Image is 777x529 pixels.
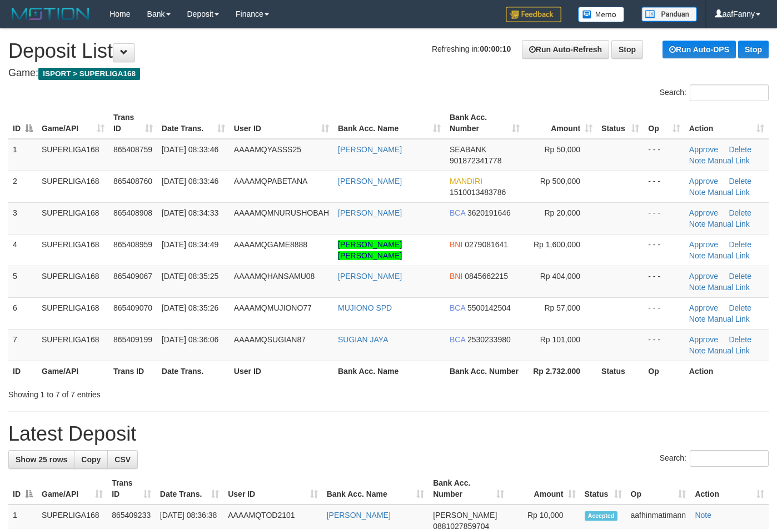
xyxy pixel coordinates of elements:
a: Approve [689,208,718,217]
span: Copy 0845662215 to clipboard [465,272,508,281]
img: Button%20Memo.svg [578,7,625,22]
span: 865408959 [113,240,152,249]
span: [DATE] 08:33:46 [162,145,218,154]
a: Manual Link [708,283,750,292]
a: Delete [729,145,751,154]
h1: Deposit List [8,40,769,62]
td: SUPERLIGA168 [37,234,109,266]
th: Trans ID [109,361,157,381]
th: Date Trans.: activate to sort column ascending [156,473,223,505]
a: Manual Link [708,315,750,323]
th: Game/API: activate to sort column ascending [37,107,109,139]
span: Rp 1,600,000 [534,240,580,249]
th: ID [8,361,37,381]
td: SUPERLIGA168 [37,266,109,297]
th: Op [644,361,685,381]
a: Delete [729,177,751,186]
td: 7 [8,329,37,361]
span: Rp 50,000 [544,145,580,154]
th: Rp 2.732.000 [524,361,597,381]
a: Note [689,251,706,260]
a: Delete [729,272,751,281]
th: Trans ID: activate to sort column ascending [109,107,157,139]
a: [PERSON_NAME] [338,208,402,217]
th: Op: activate to sort column ascending [644,107,685,139]
span: AAAAMQSUGIAN87 [234,335,306,344]
td: - - - [644,329,685,361]
a: Approve [689,303,718,312]
span: [DATE] 08:35:26 [162,303,218,312]
span: 865408760 [113,177,152,186]
td: 3 [8,202,37,234]
th: Action: activate to sort column ascending [685,107,769,139]
h1: Latest Deposit [8,423,769,445]
th: Action [685,361,769,381]
a: Manual Link [708,219,750,228]
td: 1 [8,139,37,171]
span: Copy 3620191646 to clipboard [467,208,511,217]
span: [PERSON_NAME] [433,511,497,520]
td: - - - [644,234,685,266]
span: ISPORT > SUPERLIGA168 [38,68,140,80]
td: 5 [8,266,37,297]
a: Stop [738,41,769,58]
label: Search: [660,450,769,467]
img: MOTION_logo.png [8,6,93,22]
span: BNI [450,272,462,281]
a: [PERSON_NAME] [327,511,391,520]
span: Copy 5500142504 to clipboard [467,303,511,312]
span: [DATE] 08:34:33 [162,208,218,217]
td: SUPERLIGA168 [37,171,109,202]
a: Manual Link [708,156,750,165]
th: User ID: activate to sort column ascending [223,473,322,505]
td: SUPERLIGA168 [37,329,109,361]
a: Delete [729,335,751,344]
a: [PERSON_NAME] [PERSON_NAME] [338,240,402,260]
th: Game/API [37,361,109,381]
a: Note [689,188,706,197]
td: - - - [644,297,685,329]
span: MANDIRI [450,177,482,186]
a: Note [695,511,711,520]
th: Bank Acc. Name [333,361,445,381]
a: Approve [689,145,718,154]
td: - - - [644,171,685,202]
th: Amount: activate to sort column ascending [524,107,597,139]
span: 865408759 [113,145,152,154]
td: SUPERLIGA168 [37,139,109,171]
span: Rp 500,000 [540,177,580,186]
th: Action: activate to sort column ascending [690,473,769,505]
label: Search: [660,84,769,101]
a: Manual Link [708,346,750,355]
span: CSV [114,455,131,464]
a: Note [689,346,706,355]
th: Game/API: activate to sort column ascending [37,473,107,505]
span: AAAAMQMUJIONO77 [234,303,312,312]
span: AAAAMQGAME8888 [234,240,307,249]
span: SEABANK [450,145,486,154]
a: Note [689,315,706,323]
span: Show 25 rows [16,455,67,464]
th: Date Trans. [157,361,230,381]
span: AAAAMQPABETANA [234,177,308,186]
a: Note [689,283,706,292]
td: 2 [8,171,37,202]
span: Copy 2530233980 to clipboard [467,335,511,344]
td: SUPERLIGA168 [37,202,109,234]
span: BNI [450,240,462,249]
div: Showing 1 to 7 of 7 entries [8,385,316,400]
img: panduan.png [641,7,697,22]
th: Amount: activate to sort column ascending [509,473,580,505]
span: Rp 101,000 [540,335,580,344]
th: User ID: activate to sort column ascending [230,107,333,139]
a: Approve [689,272,718,281]
input: Search: [690,84,769,101]
a: Approve [689,177,718,186]
span: Copy 901872341778 to clipboard [450,156,501,165]
td: - - - [644,202,685,234]
h4: Game: [8,68,769,79]
a: Show 25 rows [8,450,74,469]
th: User ID [230,361,333,381]
a: Manual Link [708,251,750,260]
a: MUJIONO SPD [338,303,392,312]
